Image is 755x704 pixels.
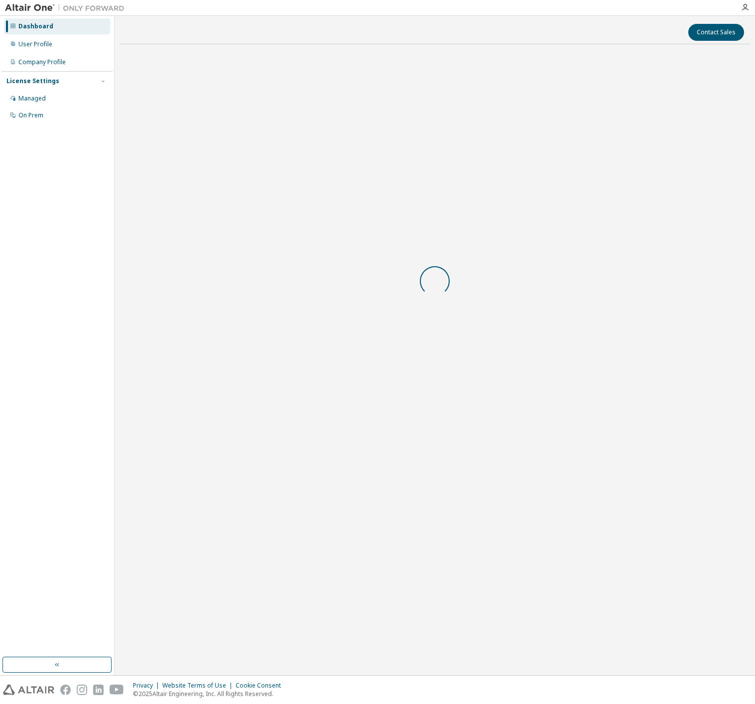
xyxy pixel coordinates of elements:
[6,77,59,85] div: License Settings
[18,40,52,48] div: User Profile
[133,682,162,690] div: Privacy
[236,682,287,690] div: Cookie Consent
[688,24,744,41] button: Contact Sales
[60,685,71,695] img: facebook.svg
[18,111,43,119] div: On Prem
[162,682,236,690] div: Website Terms of Use
[5,3,129,13] img: Altair One
[93,685,104,695] img: linkedin.svg
[77,685,87,695] img: instagram.svg
[3,685,54,695] img: altair_logo.svg
[18,58,66,66] div: Company Profile
[18,22,53,30] div: Dashboard
[18,95,46,102] div: Managed
[133,690,287,698] p: © 2025 Altair Engineering, Inc. All Rights Reserved.
[110,685,124,695] img: youtube.svg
